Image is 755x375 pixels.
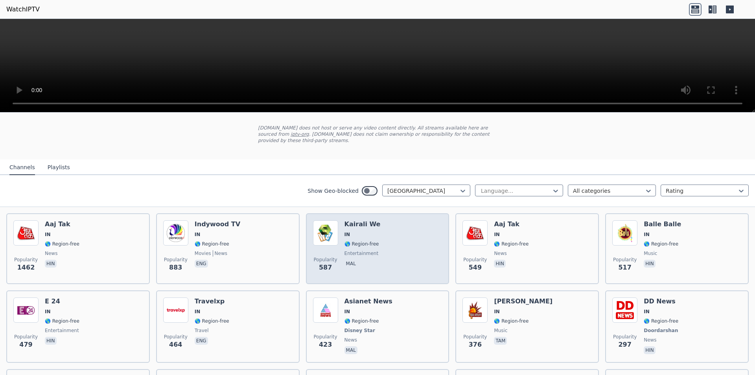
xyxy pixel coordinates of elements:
span: 🌎 Region-free [45,318,79,324]
img: E 24 [13,297,39,323]
img: Aaj Tak [13,220,39,246]
h6: DD News [644,297,679,305]
h6: Aaj Tak [494,220,528,228]
span: music [644,250,657,257]
span: IN [494,231,500,238]
span: Popularity [463,334,487,340]
span: news [494,250,506,257]
p: eng [195,337,208,345]
h6: Indywood TV [195,220,240,228]
p: hin [45,260,57,268]
span: Popularity [164,257,188,263]
span: IN [344,231,350,238]
img: Indywood TV [163,220,188,246]
span: music [494,327,507,334]
p: tam [494,337,507,345]
span: Popularity [314,257,337,263]
h6: Travelxp [195,297,229,305]
span: 587 [319,263,332,272]
a: iptv-org [291,131,309,137]
span: travel [195,327,209,334]
span: news [644,337,656,343]
span: IN [494,308,500,315]
img: Asianet News [313,297,338,323]
span: 297 [618,340,631,349]
span: movies [195,250,211,257]
span: entertainment [344,250,379,257]
span: 1462 [17,263,35,272]
span: IN [45,308,51,315]
span: news [213,250,227,257]
span: 549 [469,263,482,272]
button: Channels [9,160,35,175]
p: eng [195,260,208,268]
span: 376 [469,340,482,349]
h6: [PERSON_NAME] [494,297,552,305]
span: 464 [169,340,182,349]
span: IN [644,308,650,315]
label: Show Geo-blocked [308,187,359,195]
img: Kairali We [313,220,338,246]
span: Popularity [613,257,637,263]
span: IN [644,231,650,238]
h6: Kairali We [344,220,381,228]
img: Travelxp [163,297,188,323]
p: mal [344,346,357,354]
span: 🌎 Region-free [494,318,528,324]
img: Balle Balle [612,220,637,246]
span: IN [344,308,350,315]
p: [DOMAIN_NAME] does not host or serve any video content directly. All streams available here are s... [258,125,497,144]
span: entertainment [45,327,79,334]
span: Popularity [164,334,188,340]
p: mal [344,260,357,268]
span: Popularity [613,334,637,340]
span: news [45,250,57,257]
span: IN [195,231,201,238]
h6: Aaj Tak [45,220,79,228]
h6: E 24 [45,297,79,305]
img: DD News [612,297,637,323]
span: Popularity [314,334,337,340]
h6: Balle Balle [644,220,681,228]
span: news [344,337,357,343]
span: Disney Star [344,327,375,334]
span: Popularity [463,257,487,263]
span: 479 [19,340,32,349]
img: Isai Aruvi [462,297,488,323]
span: Doordarshan [644,327,678,334]
span: 883 [169,263,182,272]
span: 517 [618,263,631,272]
span: 🌎 Region-free [344,241,379,247]
span: 🌎 Region-free [644,241,678,247]
h6: Asianet News [344,297,392,305]
span: IN [195,308,201,315]
span: 🌎 Region-free [45,241,79,247]
span: Popularity [14,257,38,263]
span: 🌎 Region-free [344,318,379,324]
p: hin [644,260,656,268]
a: WatchIPTV [6,5,40,14]
span: Popularity [14,334,38,340]
img: Aaj Tak [462,220,488,246]
span: 🌎 Region-free [494,241,528,247]
p: hin [45,337,57,345]
span: 🌎 Region-free [644,318,678,324]
p: hin [644,346,656,354]
span: IN [45,231,51,238]
button: Playlists [48,160,70,175]
span: 🌎 Region-free [195,318,229,324]
span: 423 [319,340,332,349]
p: hin [494,260,506,268]
span: 🌎 Region-free [195,241,229,247]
